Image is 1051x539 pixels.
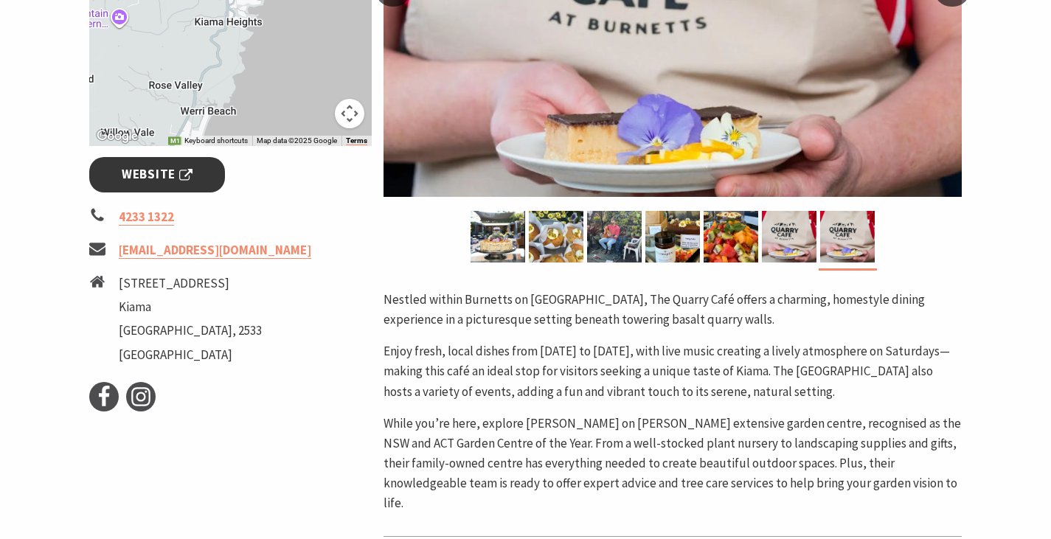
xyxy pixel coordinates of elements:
[119,321,262,341] li: [GEOGRAPHIC_DATA], 2533
[119,297,262,317] li: Kiama
[762,211,816,262] img: Quarry Cafe Food
[89,157,226,192] a: Website
[704,211,758,262] img: Fruit Salad
[93,127,142,146] img: Google
[119,209,174,226] a: 4233 1322
[529,211,583,262] img: Muffins
[184,136,248,146] button: Keyboard shortcuts
[119,274,262,293] li: [STREET_ADDRESS]
[257,136,337,145] span: Map data ©2025 Google
[645,211,700,262] img: Honey
[471,211,525,262] img: Cake
[119,345,262,365] li: [GEOGRAPHIC_DATA]
[93,127,142,146] a: Open this area in Google Maps (opens a new window)
[346,136,367,145] a: Terms (opens in new tab)
[335,99,364,128] button: Map camera controls
[122,164,192,184] span: Website
[587,211,642,262] img: Music
[820,211,875,262] img: Quarry Cafe Food
[384,414,962,514] p: While you’re here, explore [PERSON_NAME] on [PERSON_NAME] extensive garden centre, recognised as ...
[384,290,962,330] p: Nestled within Burnetts on [GEOGRAPHIC_DATA], The Quarry Café offers a charming, homestyle dining...
[119,242,311,259] a: [EMAIL_ADDRESS][DOMAIN_NAME]
[384,341,962,402] p: Enjoy fresh, local dishes from [DATE] to [DATE], with live music creating a lively atmosphere on ...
